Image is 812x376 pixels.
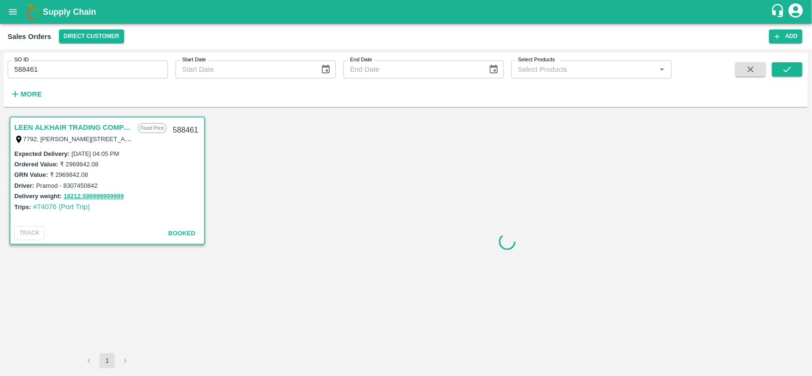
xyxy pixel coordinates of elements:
input: Start Date [176,60,313,78]
button: Open [656,63,668,76]
label: ₹ 2969842.08 [60,161,98,168]
label: 7792, [PERSON_NAME][STREET_ADDRESS][PERSON_NAME][PERSON_NAME] [23,135,254,143]
button: open drawer [2,1,24,23]
button: Select DC [59,29,124,43]
span: Booked [168,230,196,237]
div: account of current user [787,2,804,22]
label: Ordered Value: [14,161,58,168]
input: Enter SO ID [8,60,168,78]
button: Choose date [317,60,335,78]
button: Choose date [485,60,503,78]
input: End Date [343,60,481,78]
label: Expected Delivery : [14,150,69,157]
a: LEEN ALKHAIR TRADING COMPANY [14,121,133,134]
label: ₹ 2969842.08 [50,171,88,178]
label: Driver: [14,182,34,189]
button: More [8,86,44,102]
label: Trips: [14,203,31,211]
div: Sales Orders [8,30,51,43]
label: [DATE] 04:05 PM [71,150,119,157]
label: Select Products [518,56,555,64]
div: customer-support [771,3,787,20]
a: #74076 (Port Trip) [33,203,90,211]
div: 588461 [167,119,204,142]
label: End Date [350,56,372,64]
label: GRN Value: [14,171,48,178]
label: SO ID [14,56,29,64]
button: Add [769,29,802,43]
button: page 1 [99,353,115,368]
label: Delivery weight: [14,193,62,200]
a: Supply Chain [43,5,771,19]
label: Start Date [182,56,206,64]
nav: pagination navigation [80,353,134,368]
strong: More [20,90,42,98]
input: Select Products [514,63,653,76]
label: Pramod - 8307450842 [36,182,98,189]
p: Fixed Price [138,123,166,133]
button: 16212.599999999999 [64,191,124,202]
img: logo [24,2,43,21]
b: Supply Chain [43,7,96,17]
